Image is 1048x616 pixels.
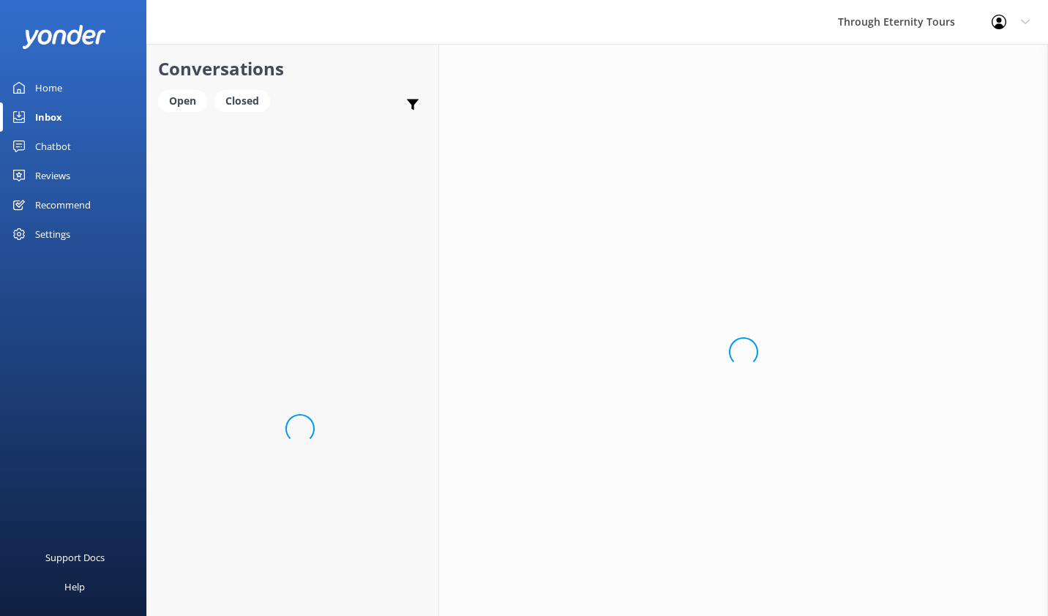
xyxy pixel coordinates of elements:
div: Recommend [35,190,91,219]
img: yonder-white-logo.png [22,25,106,49]
div: Support Docs [45,543,105,572]
div: Closed [214,90,270,112]
a: Open [158,92,214,108]
div: Help [64,572,85,601]
div: Chatbot [35,132,71,161]
div: Reviews [35,161,70,190]
div: Home [35,73,62,102]
div: Settings [35,219,70,249]
div: Open [158,90,207,112]
h2: Conversations [158,55,427,83]
div: Inbox [35,102,62,132]
a: Closed [214,92,277,108]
